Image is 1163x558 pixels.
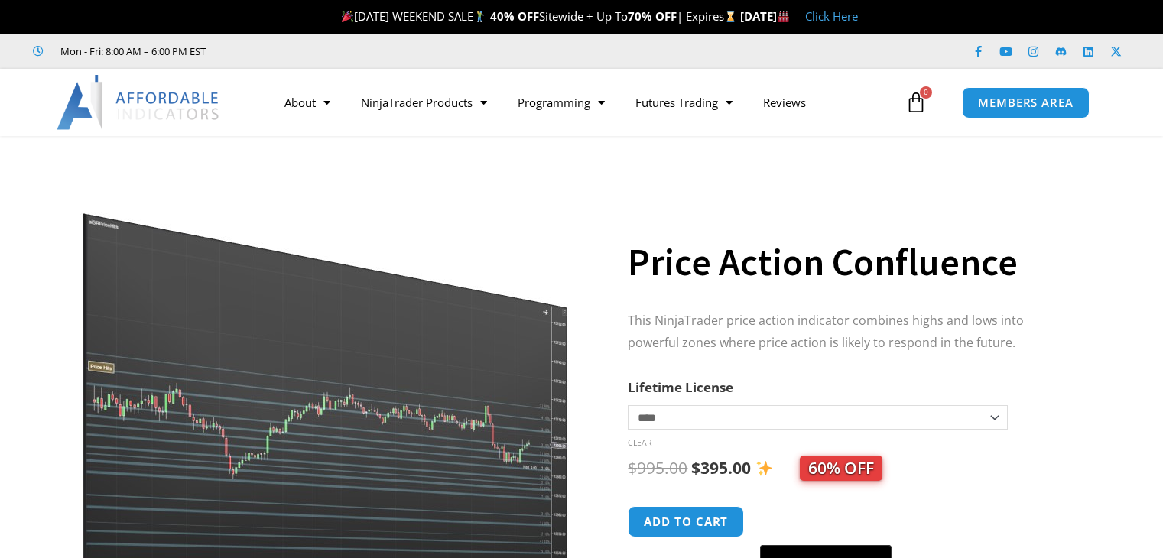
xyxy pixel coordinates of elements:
[725,11,736,22] img: ⌛
[57,75,221,130] img: LogoAI | Affordable Indicators – NinjaTrader
[338,8,739,24] span: [DATE] WEEKEND SALE Sitewide + Up To | Expires
[628,235,1074,289] h1: Price Action Confluence
[620,85,748,120] a: Futures Trading
[628,312,1024,351] span: This NinjaTrader price action indicator combines highs and lows into powerful zones where price a...
[756,460,772,476] img: ✨
[628,457,687,479] bdi: 995.00
[800,456,882,481] span: 60% OFF
[628,506,744,537] button: Add to cart
[628,437,651,448] a: Clear options
[502,85,620,120] a: Programming
[269,85,901,120] nav: Menu
[691,457,751,479] bdi: 395.00
[269,85,346,120] a: About
[920,86,932,99] span: 0
[691,457,700,479] span: $
[882,80,950,125] a: 0
[805,8,858,24] a: Click Here
[748,85,821,120] a: Reviews
[740,8,790,24] strong: [DATE]
[57,42,206,60] span: Mon - Fri: 8:00 AM – 6:00 PM EST
[474,11,486,22] img: 🏌️‍♂️
[628,8,677,24] strong: 70% OFF
[628,457,637,479] span: $
[962,87,1090,118] a: MEMBERS AREA
[490,8,539,24] strong: 40% OFF
[778,11,789,22] img: 🏭
[227,44,456,59] iframe: Customer reviews powered by Trustpilot
[346,85,502,120] a: NinjaTrader Products
[628,378,733,396] label: Lifetime License
[978,97,1074,109] span: MEMBERS AREA
[757,504,895,540] iframe: Secure express checkout frame
[342,11,353,22] img: 🎉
